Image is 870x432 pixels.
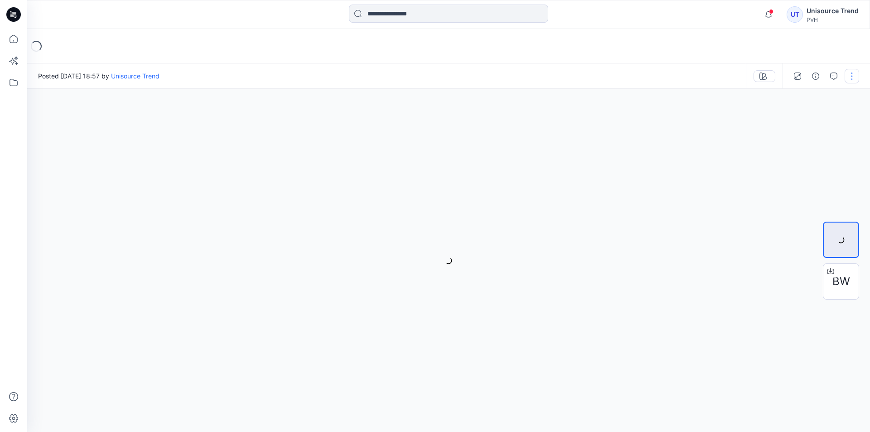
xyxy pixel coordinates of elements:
[38,71,159,81] span: Posted [DATE] 18:57 by
[807,16,859,23] div: PVH
[807,5,859,16] div: Unisource Trend
[787,6,803,23] div: UT
[808,69,823,83] button: Details
[111,72,159,80] a: Unisource Trend
[832,273,850,290] span: BW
